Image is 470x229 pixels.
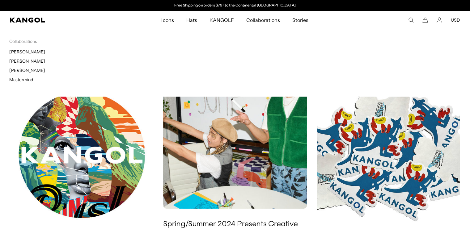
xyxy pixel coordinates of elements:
button: Cart [422,17,428,23]
span: Hats [186,11,197,29]
p: Collaborations [9,39,235,44]
slideshow-component: Announcement bar [171,3,299,8]
a: [PERSON_NAME] [9,58,45,64]
a: Free Shipping on orders $79+ to the Continental [GEOGRAPHIC_DATA] [174,3,296,7]
a: [PERSON_NAME] [9,68,45,73]
div: 1 of 2 [171,3,299,8]
span: Collaborations [246,11,280,29]
a: Icons [155,11,180,29]
a: Account [437,17,442,23]
img: Spring/Summer 2024 Presents Creative Reset [163,65,307,209]
summary: Search here [408,17,414,23]
button: USD [451,17,460,23]
div: Announcement [171,3,299,8]
a: Hats [180,11,203,29]
span: Stories [292,11,308,29]
a: Collaborations [240,11,286,29]
a: [PERSON_NAME] [9,49,45,55]
a: Kangol [10,18,107,23]
a: Stories [286,11,315,29]
a: Mastermind [9,77,33,82]
span: Icons [161,11,174,29]
span: KANGOLF [210,11,234,29]
a: KANGOLF [203,11,240,29]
